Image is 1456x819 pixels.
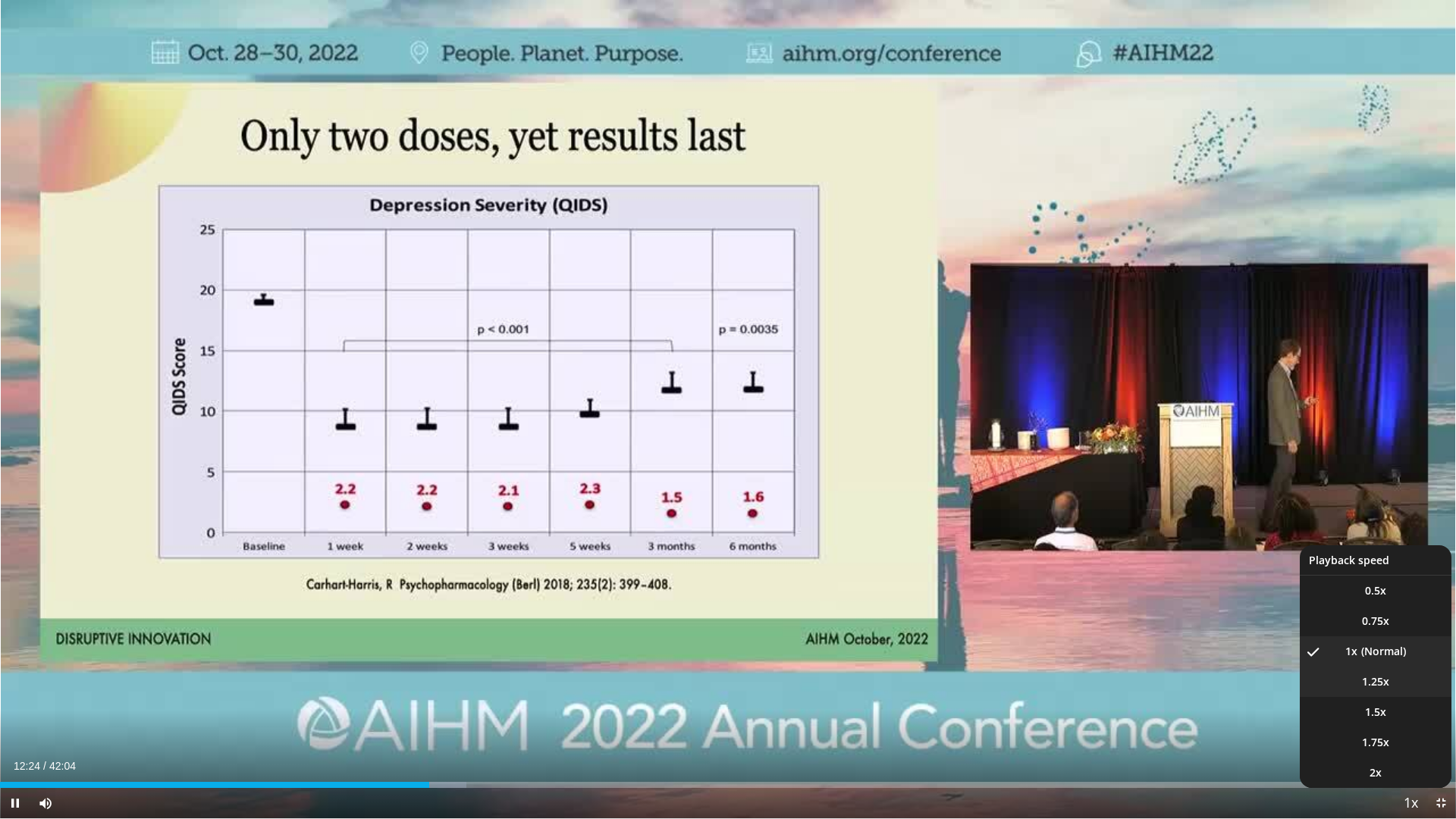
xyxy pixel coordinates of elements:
span: 12:24 [14,760,40,772]
span: 1.25x [1362,674,1389,689]
button: Exit Fullscreen [1426,788,1456,818]
span: 2x [1370,765,1382,780]
span: 0.5x [1365,583,1386,598]
span: 1x [1345,644,1357,659]
span: 0.75x [1362,613,1389,629]
span: 1.75x [1362,735,1389,750]
span: 42:04 [49,760,76,772]
span: / [43,760,46,772]
button: Playback Rate [1395,788,1426,818]
button: Mute [30,788,61,818]
span: 1.5x [1365,704,1386,720]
